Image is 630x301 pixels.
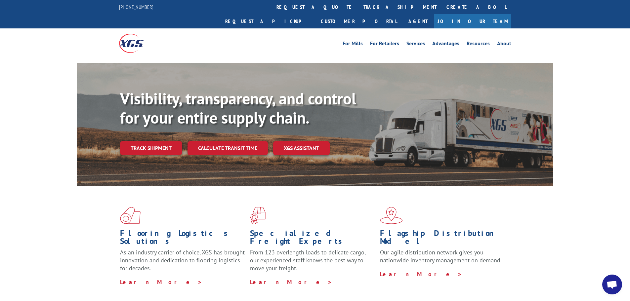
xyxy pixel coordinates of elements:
span: Our agile distribution network gives you nationwide inventory management on demand. [380,248,502,264]
a: XGS ASSISTANT [273,141,330,155]
img: xgs-icon-flagship-distribution-model-red [380,207,403,224]
p: From 123 overlength loads to delicate cargo, our experienced staff knows the best way to move you... [250,248,375,278]
b: Visibility, transparency, and control for your entire supply chain. [120,88,356,128]
a: [PHONE_NUMBER] [119,4,153,10]
a: Track shipment [120,141,182,155]
img: xgs-icon-focused-on-flooring-red [250,207,266,224]
a: Services [406,41,425,48]
div: Open chat [602,275,622,294]
a: Resources [467,41,490,48]
a: Calculate transit time [188,141,268,155]
a: For Retailers [370,41,399,48]
a: About [497,41,511,48]
img: xgs-icon-total-supply-chain-intelligence-red [120,207,141,224]
h1: Specialized Freight Experts [250,229,375,248]
a: Customer Portal [316,14,402,28]
h1: Flagship Distribution Model [380,229,505,248]
a: Advantages [432,41,459,48]
a: Agent [402,14,434,28]
a: Learn More > [380,270,462,278]
a: For Mills [343,41,363,48]
a: Learn More > [250,278,332,286]
a: Request a pickup [220,14,316,28]
span: As an industry carrier of choice, XGS has brought innovation and dedication to flooring logistics... [120,248,245,272]
h1: Flooring Logistics Solutions [120,229,245,248]
a: Learn More > [120,278,202,286]
a: Join Our Team [434,14,511,28]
